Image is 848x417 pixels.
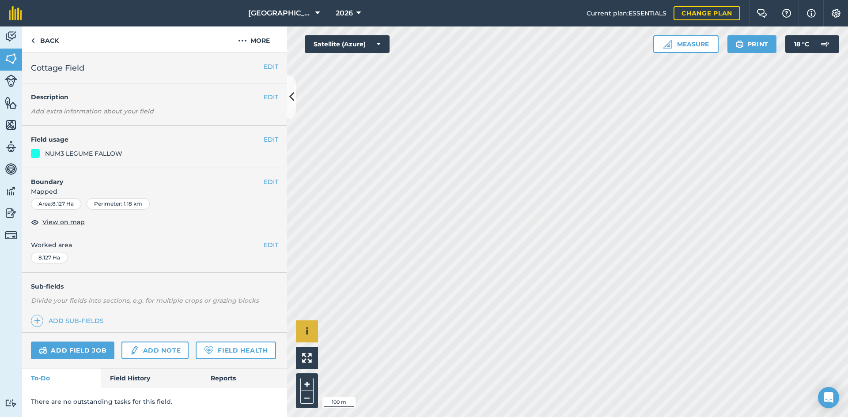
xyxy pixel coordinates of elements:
[264,92,278,102] button: EDIT
[31,217,39,227] img: svg+xml;base64,PHN2ZyB4bWxucz0iaHR0cDovL3d3dy53My5vcmcvMjAwMC9zdmciIHdpZHRoPSIxOCIgaGVpZ2h0PSIyNC...
[129,345,139,356] img: svg+xml;base64,PD94bWwgdmVyc2lvbj0iMS4wIiBlbmNvZGluZz0idXRmLTgiPz4KPCEtLSBHZW5lcmF0b3I6IEFkb2JlIE...
[31,297,259,304] em: Divide your fields into sections, e.g. for multiple crops or grazing blocks
[5,162,17,176] img: svg+xml;base64,PD94bWwgdmVyc2lvbj0iMS4wIiBlbmNvZGluZz0idXRmLTgiPz4KPCEtLSBHZW5lcmF0b3I6IEFkb2JlIE...
[5,30,17,43] img: svg+xml;base64,PD94bWwgdmVyc2lvbj0iMS4wIiBlbmNvZGluZz0idXRmLTgiPz4KPCEtLSBHZW5lcmF0b3I6IEFkb2JlIE...
[735,39,744,49] img: svg+xml;base64,PHN2ZyB4bWxucz0iaHR0cDovL3d3dy53My5vcmcvMjAwMC9zdmciIHdpZHRoPSIxOSIgaGVpZ2h0PSIyNC...
[31,240,278,250] span: Worked area
[101,368,201,388] a: Field History
[31,315,107,327] a: Add sub-fields
[785,35,839,53] button: 18 °C
[794,35,809,53] span: 18 ° C
[305,35,390,53] button: Satellite (Azure)
[196,342,276,359] a: Field Health
[5,140,17,154] img: svg+xml;base64,PD94bWwgdmVyc2lvbj0iMS4wIiBlbmNvZGluZz0idXRmLTgiPz4KPCEtLSBHZW5lcmF0b3I6IEFkb2JlIE...
[31,252,68,263] div: 8.127 Ha
[31,92,278,102] h4: Description
[807,8,816,19] img: svg+xml;base64,PHN2ZyB4bWxucz0iaHR0cDovL3d3dy53My5vcmcvMjAwMC9zdmciIHdpZHRoPSIxNyIgaGVpZ2h0PSIxNy...
[5,75,17,87] img: svg+xml;base64,PD94bWwgdmVyc2lvbj0iMS4wIiBlbmNvZGluZz0idXRmLTgiPz4KPCEtLSBHZW5lcmF0b3I6IEFkb2JlIE...
[674,6,740,20] a: Change plan
[31,217,85,227] button: View on map
[22,282,287,291] h4: Sub-fields
[248,8,312,19] span: [GEOGRAPHIC_DATA]
[587,8,666,18] span: Current plan : ESSENTIALS
[5,399,17,407] img: svg+xml;base64,PD94bWwgdmVyc2lvbj0iMS4wIiBlbmNvZGluZz0idXRmLTgiPz4KPCEtLSBHZW5lcmF0b3I6IEFkb2JlIE...
[296,320,318,342] button: i
[22,187,287,196] span: Mapped
[264,177,278,187] button: EDIT
[31,198,81,210] div: Area : 8.127 Ha
[22,368,101,388] a: To-Do
[34,316,40,326] img: svg+xml;base64,PHN2ZyB4bWxucz0iaHR0cDovL3d3dy53My5vcmcvMjAwMC9zdmciIHdpZHRoPSIxNCIgaGVpZ2h0PSIyNC...
[300,391,314,404] button: –
[306,326,308,337] span: i
[264,135,278,144] button: EDIT
[22,26,68,53] a: Back
[818,387,839,408] div: Open Intercom Messenger
[221,26,287,53] button: More
[31,62,84,74] span: Cottage Field
[831,9,841,18] img: A cog icon
[653,35,719,53] button: Measure
[5,118,17,131] img: svg+xml;base64,PHN2ZyB4bWxucz0iaHR0cDovL3d3dy53My5vcmcvMjAwMC9zdmciIHdpZHRoPSI1NiIgaGVpZ2h0PSI2MC...
[31,35,35,46] img: svg+xml;base64,PHN2ZyB4bWxucz0iaHR0cDovL3d3dy53My5vcmcvMjAwMC9zdmciIHdpZHRoPSI5IiBoZWlnaHQ9IjI0Ii...
[727,35,777,53] button: Print
[663,40,672,49] img: Ruler icon
[31,135,264,144] h4: Field usage
[9,6,22,20] img: fieldmargin Logo
[238,35,247,46] img: svg+xml;base64,PHN2ZyB4bWxucz0iaHR0cDovL3d3dy53My5vcmcvMjAwMC9zdmciIHdpZHRoPSIyMCIgaGVpZ2h0PSIyNC...
[121,342,189,359] a: Add note
[45,149,122,158] div: NUM3 LEGUME FALLOW
[42,217,85,227] span: View on map
[781,9,792,18] img: A question mark icon
[5,52,17,65] img: svg+xml;base64,PHN2ZyB4bWxucz0iaHR0cDovL3d3dy53My5vcmcvMjAwMC9zdmciIHdpZHRoPSI1NiIgaGVpZ2h0PSI2MC...
[264,62,278,71] button: EDIT
[31,107,154,115] em: Add extra information about your field
[5,207,17,220] img: svg+xml;base64,PD94bWwgdmVyc2lvbj0iMS4wIiBlbmNvZGluZz0idXRmLTgiPz4KPCEtLSBHZW5lcmF0b3I6IEFkb2JlIE...
[22,168,264,187] h4: Boundary
[5,229,17,241] img: svg+xml;base64,PD94bWwgdmVyc2lvbj0iMS4wIiBlbmNvZGluZz0idXRmLTgiPz4KPCEtLSBHZW5lcmF0b3I6IEFkb2JlIE...
[202,368,287,388] a: Reports
[87,198,150,210] div: Perimeter : 1.18 km
[31,397,278,406] p: There are no outstanding tasks for this field.
[816,35,834,53] img: svg+xml;base64,PD94bWwgdmVyc2lvbj0iMS4wIiBlbmNvZGluZz0idXRmLTgiPz4KPCEtLSBHZW5lcmF0b3I6IEFkb2JlIE...
[302,353,312,363] img: Four arrows, one pointing top left, one top right, one bottom right and the last bottom left
[264,240,278,250] button: EDIT
[336,8,353,19] span: 2026
[39,345,47,356] img: svg+xml;base64,PD94bWwgdmVyc2lvbj0iMS4wIiBlbmNvZGluZz0idXRmLTgiPz4KPCEtLSBHZW5lcmF0b3I6IEFkb2JlIE...
[300,378,314,391] button: +
[757,9,767,18] img: Two speech bubbles overlapping with the left bubble in the forefront
[5,184,17,198] img: svg+xml;base64,PD94bWwgdmVyc2lvbj0iMS4wIiBlbmNvZGluZz0idXRmLTgiPz4KPCEtLSBHZW5lcmF0b3I6IEFkb2JlIE...
[31,342,114,359] a: Add field job
[5,96,17,109] img: svg+xml;base64,PHN2ZyB4bWxucz0iaHR0cDovL3d3dy53My5vcmcvMjAwMC9zdmciIHdpZHRoPSI1NiIgaGVpZ2h0PSI2MC...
